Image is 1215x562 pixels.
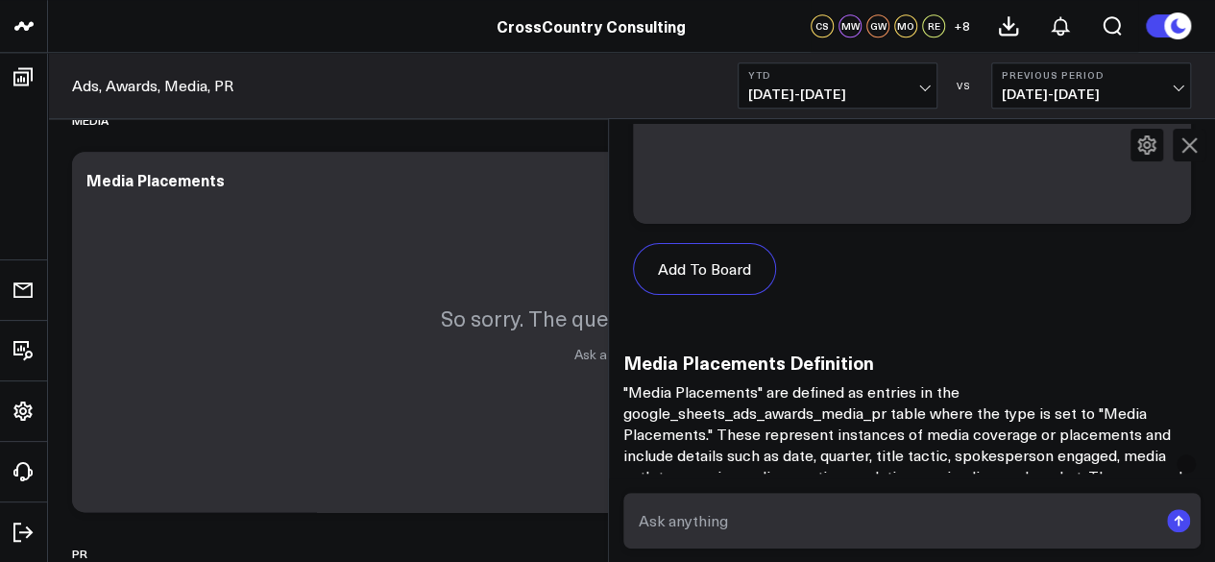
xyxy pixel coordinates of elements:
div: MW [838,14,862,37]
input: Ask anything [634,503,1158,538]
div: CS [811,14,834,37]
h3: Media Placements Definition [623,352,1202,373]
div: VS [947,80,982,91]
button: +8 [950,14,973,37]
div: MO [894,14,917,37]
div: Media Placements [86,169,225,190]
button: Previous Period[DATE]-[DATE] [991,62,1191,109]
a: Ask a Data Analyst [574,345,689,363]
b: YTD [748,69,927,81]
button: Add To Board [633,243,776,295]
div: Media [72,98,109,142]
button: YTD[DATE]-[DATE] [738,62,937,109]
span: [DATE] - [DATE] [1002,86,1180,102]
a: Ads, Awards, Media, PR [72,75,233,96]
div: GW [866,14,889,37]
b: Previous Period [1002,69,1180,81]
span: + 8 [954,19,970,33]
span: [DATE] - [DATE] [748,86,927,102]
p: So sorry. The query returned no results. [441,304,822,332]
div: RE [922,14,945,37]
p: "Media Placements" are defined as entries in the google_sheets_ads_awards_media_pr table where th... [623,381,1202,529]
a: CrossCountry Consulting [497,15,686,37]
